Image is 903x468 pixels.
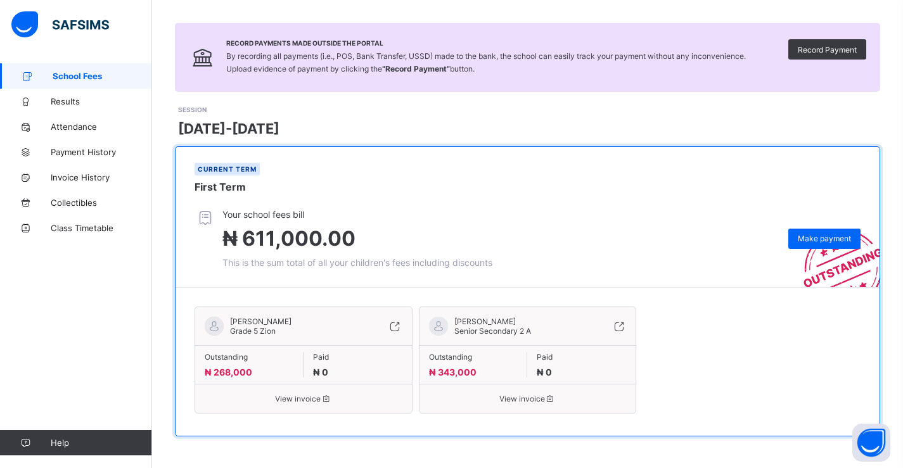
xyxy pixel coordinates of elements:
span: School Fees [53,71,152,81]
span: [DATE]-[DATE] [178,120,279,137]
span: By recording all payments (i.e., POS, Bank Transfer, USSD) made to the bank, the school can easil... [226,51,746,73]
span: Your school fees bill [222,209,492,220]
span: Paid [537,352,626,362]
span: Class Timetable [51,223,152,233]
span: [PERSON_NAME] [454,317,531,326]
span: Outstanding [429,352,518,362]
span: ₦ 343,000 [429,367,477,377]
span: [PERSON_NAME] [230,317,291,326]
span: View invoice [205,394,402,403]
span: Payment History [51,147,152,157]
button: Open asap [852,424,890,462]
span: Record Payments Made Outside the Portal [226,39,746,47]
img: safsims [11,11,109,38]
span: ₦ 0 [313,367,328,377]
span: Grade 5 Zion [230,326,276,336]
span: Senior Secondary 2 A [454,326,531,336]
span: SESSION [178,106,207,113]
span: ₦ 611,000.00 [222,226,355,251]
span: Paid [313,352,402,362]
span: ₦ 268,000 [205,367,252,377]
span: Collectibles [51,198,152,208]
span: Current term [198,165,257,173]
span: This is the sum total of all your children's fees including discounts [222,257,492,268]
span: ₦ 0 [537,367,552,377]
span: Invoice History [51,172,152,182]
span: Attendance [51,122,152,132]
img: outstanding-stamp.3c148f88c3ebafa6da95868fa43343a1.svg [788,215,880,287]
span: Outstanding [205,352,293,362]
span: Make payment [798,234,851,243]
span: First Term [195,180,246,193]
span: Record Payment [798,45,857,54]
b: “Record Payment” [382,64,450,73]
span: Results [51,96,152,106]
span: Help [51,438,151,448]
span: View invoice [429,394,627,403]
